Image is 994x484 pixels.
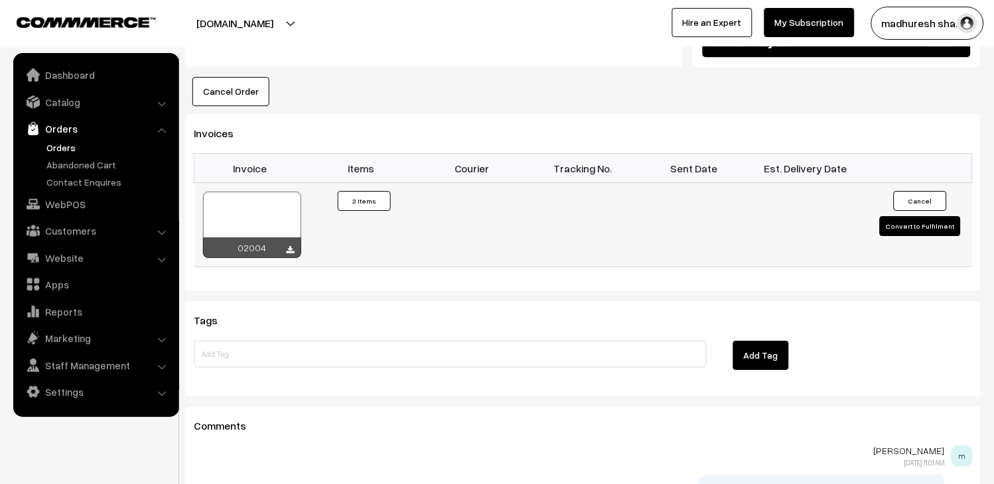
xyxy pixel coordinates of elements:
th: Est. Delivery Date [750,154,861,183]
a: Hire an Expert [672,8,752,37]
button: Convert to Fulfilment [880,216,961,236]
a: Settings [17,380,175,404]
button: Add Tag [733,341,789,370]
input: Add Tag [194,341,707,367]
a: My Subscription [764,8,855,37]
a: Contact Enquires [43,175,175,189]
a: Orders [17,117,175,141]
a: Catalog [17,90,175,114]
div: 02004 [203,237,301,258]
th: Sent Date [639,154,750,183]
span: Tags [194,314,234,327]
a: Apps [17,272,175,296]
button: 2 Items [338,191,391,211]
a: WebPOS [17,192,175,216]
a: Dashboard [17,63,175,87]
a: Website [17,246,175,270]
img: user [958,13,977,33]
p: [PERSON_NAME] [194,446,945,456]
button: Cancel [894,191,947,211]
a: Reports [17,300,175,324]
a: Customers [17,219,175,243]
a: Abandoned Cart [43,158,175,172]
img: COMMMERCE [17,17,156,27]
span: Invoices [194,127,249,140]
button: madhuresh sha… [871,7,984,40]
button: Cancel Order [192,77,269,106]
th: Invoice [194,154,306,183]
a: Orders [43,141,175,154]
a: Staff Management [17,353,175,377]
a: Marketing [17,326,175,350]
th: Items [305,154,417,183]
th: Tracking No. [528,154,639,183]
span: Comments [194,419,262,432]
th: Courier [417,154,528,183]
a: COMMMERCE [17,13,133,29]
span: m [952,446,973,467]
button: [DOMAIN_NAME] [150,7,320,40]
span: [DATE] 11:01 AM [905,458,945,467]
